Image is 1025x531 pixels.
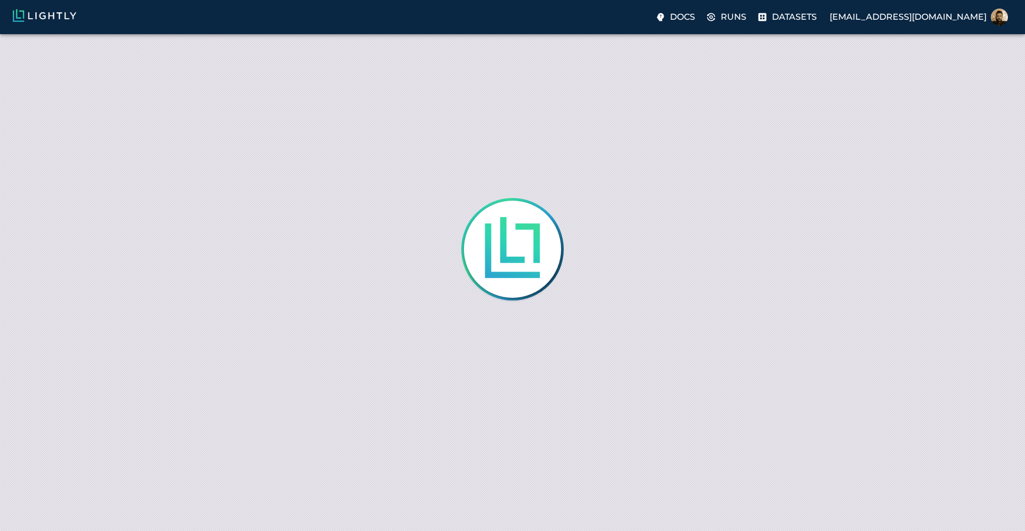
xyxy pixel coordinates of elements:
p: Datasets [772,11,817,23]
label: [EMAIL_ADDRESS][DOMAIN_NAME]Alex Taranov [825,5,1012,29]
p: Runs [721,11,746,23]
img: Lightly [13,9,76,22]
label: Datasets [755,7,821,27]
label: Docs [653,7,699,27]
img: Alex Taranov [991,9,1008,26]
img: Lightly is loading [476,212,550,286]
p: [EMAIL_ADDRESS][DOMAIN_NAME] [830,11,987,23]
p: Docs [670,11,695,23]
label: Runs [704,7,751,27]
